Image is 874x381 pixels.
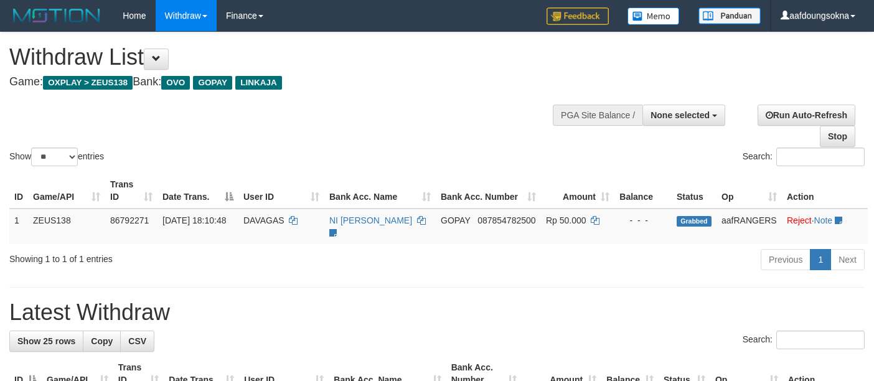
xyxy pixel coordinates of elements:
a: CSV [120,331,154,352]
div: - - - [619,214,667,227]
td: ZEUS138 [28,209,105,244]
th: Op: activate to sort column ascending [717,173,782,209]
span: OXPLAY > ZEUS138 [43,76,133,90]
th: User ID: activate to sort column ascending [238,173,324,209]
th: Bank Acc. Name: activate to sort column ascending [324,173,436,209]
th: Balance [614,173,672,209]
span: 86792271 [110,215,149,225]
a: Stop [820,126,855,147]
h1: Latest Withdraw [9,300,865,325]
input: Search: [776,148,865,166]
label: Show entries [9,148,104,166]
th: Trans ID: activate to sort column ascending [105,173,157,209]
span: GOPAY [193,76,232,90]
span: LINKAJA [235,76,282,90]
a: Note [814,215,833,225]
input: Search: [776,331,865,349]
td: · [782,209,868,244]
td: 1 [9,209,28,244]
img: Button%20Memo.svg [627,7,680,25]
label: Search: [743,331,865,349]
a: Run Auto-Refresh [758,105,855,126]
a: Copy [83,331,121,352]
span: None selected [651,110,710,120]
h4: Game: Bank: [9,76,570,88]
td: aafRANGERS [717,209,782,244]
span: Copy [91,336,113,346]
a: Previous [761,249,811,270]
span: DAVAGAS [243,215,284,225]
div: Showing 1 to 1 of 1 entries [9,248,355,265]
a: 1 [810,249,831,270]
span: Rp 50.000 [546,215,586,225]
button: None selected [642,105,725,126]
img: Feedback.jpg [547,7,609,25]
th: Action [782,173,868,209]
span: Copy 087854782500 to clipboard [477,215,535,225]
a: Show 25 rows [9,331,83,352]
h1: Withdraw List [9,45,570,70]
a: Next [830,249,865,270]
th: Amount: activate to sort column ascending [541,173,614,209]
div: PGA Site Balance / [553,105,642,126]
th: ID [9,173,28,209]
th: Date Trans.: activate to sort column descending [157,173,238,209]
span: OVO [161,76,190,90]
img: MOTION_logo.png [9,6,104,25]
th: Bank Acc. Number: activate to sort column ascending [436,173,541,209]
span: Grabbed [677,216,712,227]
th: Status [672,173,717,209]
span: GOPAY [441,215,470,225]
span: CSV [128,336,146,346]
span: [DATE] 18:10:48 [162,215,226,225]
select: Showentries [31,148,78,166]
label: Search: [743,148,865,166]
span: Show 25 rows [17,336,75,346]
img: panduan.png [698,7,761,24]
th: Game/API: activate to sort column ascending [28,173,105,209]
a: NI [PERSON_NAME] [329,215,412,225]
a: Reject [787,215,812,225]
